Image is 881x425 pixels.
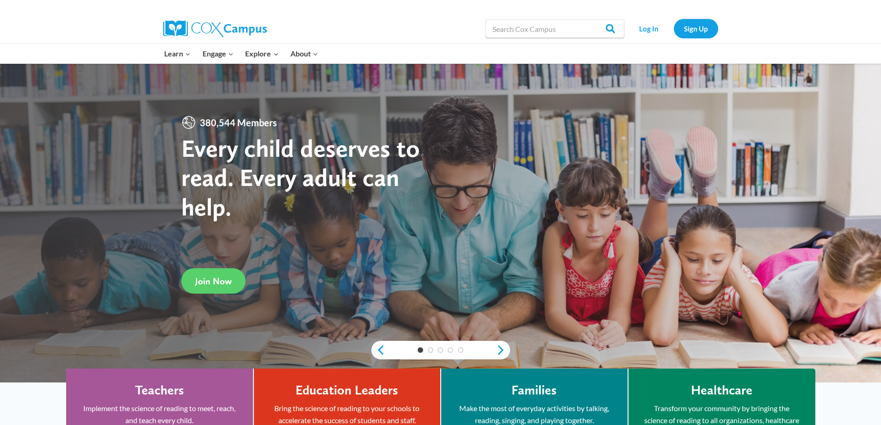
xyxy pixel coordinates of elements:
[448,347,453,353] a: 4
[296,382,398,398] h4: Education Leaders
[203,48,234,60] span: Engage
[163,20,267,37] img: Cox Campus
[181,268,246,294] a: Join Now
[181,133,420,222] strong: Every child deserves to read. Every adult can help.
[629,19,718,38] nav: Secondary Navigation
[496,345,510,356] a: next
[290,48,318,60] span: About
[196,115,281,130] span: 380,544 Members
[458,347,463,353] a: 5
[486,19,624,38] input: Search Cox Campus
[511,382,557,398] h4: Families
[674,19,718,38] a: Sign Up
[371,345,385,356] a: previous
[428,347,433,353] a: 2
[371,341,510,359] div: content slider buttons
[418,347,423,353] a: 1
[164,48,191,60] span: Learn
[629,19,669,38] a: Log In
[135,382,184,398] h4: Teachers
[159,44,324,63] nav: Primary Navigation
[245,48,278,60] span: Explore
[691,382,752,398] h4: Healthcare
[195,276,232,287] span: Join Now
[438,347,444,353] a: 3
